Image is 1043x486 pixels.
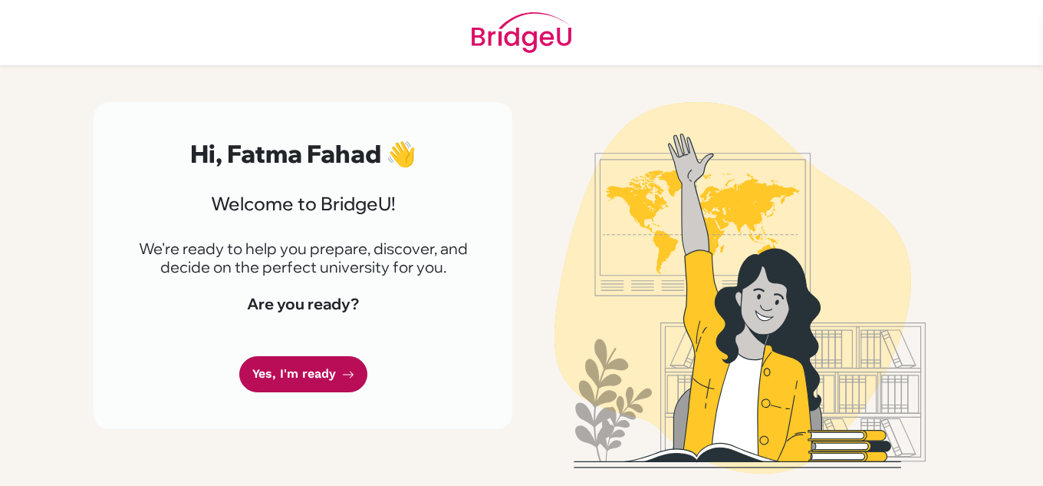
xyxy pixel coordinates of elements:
[130,193,475,215] h3: Welcome to BridgeU!
[130,295,475,313] h4: Are you ready?
[130,240,475,276] p: We're ready to help you prepare, discover, and decide on the perfect university for you.
[239,356,367,392] a: Yes, I'm ready
[130,139,475,168] h2: Hi, Fatma Fahad 👋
